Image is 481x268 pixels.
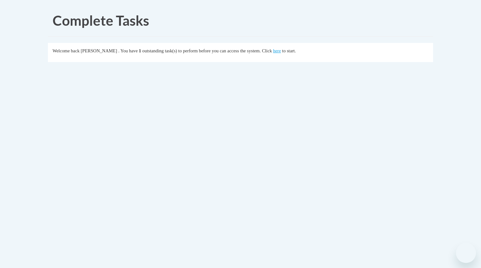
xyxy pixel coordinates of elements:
iframe: Button to launch messaging window [456,243,476,263]
span: to start. [282,48,296,53]
span: . You have [118,48,138,53]
a: here [273,48,281,53]
span: Welcome back [53,48,80,53]
span: 1 [139,48,141,53]
span: Complete Tasks [53,12,149,29]
span: [PERSON_NAME] [81,48,117,53]
span: outstanding task(s) to perform before you can access the system. Click [142,48,272,53]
